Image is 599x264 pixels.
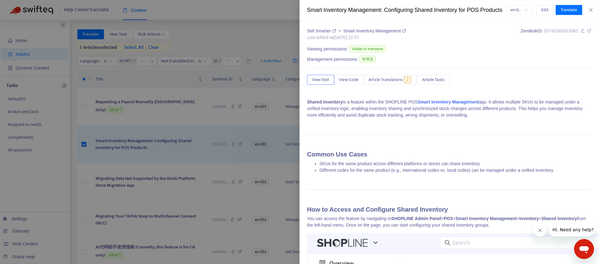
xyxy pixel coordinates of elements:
span: View Text [312,76,329,83]
strong: Common Use Cases [307,151,367,158]
span: Viewing permissions: [307,46,348,52]
div: Zendesk ID: [521,28,592,41]
p: You can access the feature by navigating to > > > > from the left-hand menu. Once on the page, yo... [307,215,592,228]
a: Sell Smarter [307,28,337,33]
span: close [588,7,593,12]
p: is a feature within the SHOPLINE POS app. It allows multiple SKUs to be managed under a unified i... [307,99,592,118]
span: Article Translations [368,76,403,83]
strong: Inventory [519,216,539,221]
span: Visible to everyone [349,46,386,52]
iframe: メッセージを閉じる [534,224,546,237]
span: Edit [541,7,548,13]
span: Article Tasks [422,76,445,83]
strong: POS [444,216,453,221]
a: Smart Inventory Management [343,28,406,33]
button: View Code [334,75,363,85]
button: Article Tasks [417,75,450,85]
button: Close [587,7,595,13]
span: 2 [404,76,411,83]
button: Translate [556,5,582,15]
a: Smart Inventory Management [418,99,479,104]
iframe: 会社からのメッセージ [549,223,594,237]
span: en-001 [510,5,528,15]
span: 管理员 [359,56,376,63]
button: View Text [307,75,334,85]
div: Last edited at [DATE] 22:57 [307,34,406,41]
button: Edit [536,5,553,15]
li: Different codes for the same product (e.g., international codes vs. local codes) can be managed u... [319,167,592,174]
button: Article Translations2 [363,75,417,85]
div: Smart Inventory Management: Configuring Shared Inventory for POS Products [307,6,507,14]
strong: How to Access and Configure Shared Inventory [307,206,448,213]
span: Management permissions: [307,56,358,63]
span: 50742065623065 [544,28,578,33]
strong: Shared Inventory [541,216,577,221]
strong: SHOPLINE Admin Panel [391,216,441,221]
strong: Smart Inventory Management [455,216,517,221]
strong: Shared inventory [307,99,343,104]
span: Translate [561,7,577,13]
iframe: メッセージングウィンドウを開くボタン [574,239,594,259]
div: > [307,28,406,34]
span: View Code [339,76,358,83]
li: SKUs for the same product across different platforms or stores can share inventory. [319,161,592,167]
